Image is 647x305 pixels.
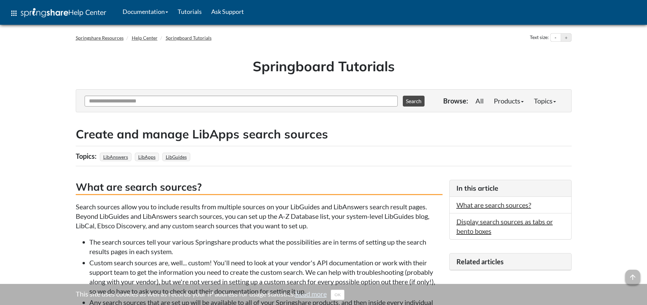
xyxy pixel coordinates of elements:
[173,3,206,20] a: Tutorials
[456,184,564,193] h3: In this article
[528,33,550,42] div: Text size:
[68,8,106,17] span: Help Center
[89,258,443,296] li: Custom search sources are, well... custom! You'll need to look at your vendor's API documentation...
[76,126,572,142] h2: Create and manage LibApps search sources
[625,270,640,285] span: arrow_upward
[89,237,443,256] li: The search sources tell your various Springshare products what the possibilities are in terms of ...
[165,152,188,162] a: LibGuides
[443,96,468,106] p: Browse:
[206,3,249,20] a: Ask Support
[76,150,98,163] div: Topics:
[76,202,443,230] p: Search sources allow you to include results from multiple sources on your LibGuides and LibAnswer...
[10,9,18,17] span: apps
[5,3,111,23] a: apps Help Center
[456,258,504,266] span: Related articles
[137,152,157,162] a: LibApps
[69,289,578,300] div: This site uses cookies as well as records your IP address for usage statistics.
[21,8,68,17] img: Springshare
[118,3,173,20] a: Documentation
[166,35,212,41] a: Springboard Tutorials
[456,217,553,235] a: Display search sources as tabs or bento boxes
[470,94,489,108] a: All
[625,270,640,279] a: arrow_upward
[403,96,425,107] button: Search
[561,34,571,42] button: Increase text size
[551,34,561,42] button: Decrease text size
[76,180,443,195] h3: What are search sources?
[81,57,567,76] h1: Springboard Tutorials
[76,35,124,41] a: Springshare Resources
[529,94,561,108] a: Topics
[456,201,531,209] a: What are search sources?
[489,94,529,108] a: Products
[102,152,129,162] a: LibAnswers
[132,35,158,41] a: Help Center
